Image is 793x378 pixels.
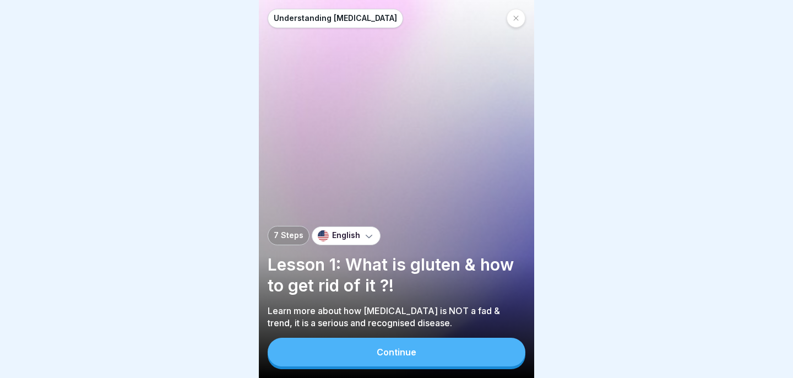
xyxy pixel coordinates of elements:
[274,231,303,240] p: 7 Steps
[268,338,525,366] button: Continue
[268,305,525,329] p: Learn more about how [MEDICAL_DATA] is NOT a fad & trend, it is a serious and recognised disease.
[274,14,397,23] p: Understanding [MEDICAL_DATA]
[268,254,525,296] p: Lesson 1: What is gluten & how to get rid of it ?!
[332,231,360,240] p: English
[318,230,329,241] img: us.svg
[377,347,416,357] div: Continue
